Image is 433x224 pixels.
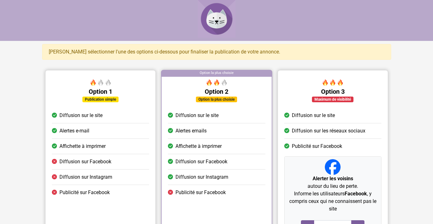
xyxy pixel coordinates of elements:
span: Diffusion sur le site [291,112,335,119]
span: Affichette à imprimer [59,143,106,150]
div: Option la plus choisie [162,70,271,77]
h5: Option 2 [168,88,265,95]
p: Informe les utilisateurs , y compris ceux qui ne connaissent pas le site [287,190,378,213]
span: Publicité sur Facebook [175,189,226,196]
span: Diffusion sur le site [175,112,219,119]
span: Publicité sur Facebook [291,143,342,150]
span: Diffusion sur les réseaux sociaux [291,127,365,135]
div: Option la plus choisie [196,97,237,102]
div: Maximum de visibilité [312,97,353,102]
h5: Option 3 [284,88,381,95]
img: Facebook [325,159,341,175]
span: Publicité sur Facebook [59,189,110,196]
span: Alertes emails [175,127,207,135]
span: Diffusion sur Facebook [175,158,227,165]
div: [PERSON_NAME] sélectionner l'une des options ci-dessous pour finaliser la publication de votre an... [42,44,391,60]
span: Diffusion sur Facebook [59,158,111,165]
span: Diffusion sur le site [59,112,103,119]
span: Alertes e-mail [59,127,89,135]
span: Diffusion sur Instagram [175,173,228,181]
strong: Alerter les voisins [312,176,353,182]
p: autour du lieu de perte. [287,175,378,190]
span: Affichette à imprimer [175,143,222,150]
h5: Option 1 [52,88,149,95]
span: Diffusion sur Instagram [59,173,112,181]
div: Publication simple [82,97,119,102]
strong: Facebook [344,191,367,197]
